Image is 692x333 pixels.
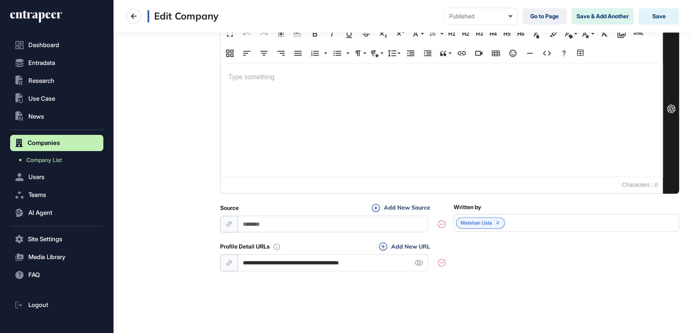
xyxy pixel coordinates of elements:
[10,187,103,203] button: Teams
[10,297,103,313] a: Logout
[403,45,418,61] button: Decrease Indent (Ctrl+[)
[307,26,323,42] button: Bold (Ctrl+B)
[10,108,103,125] button: News
[352,45,367,61] button: Paragraph Format
[515,26,527,42] button: H6
[330,45,345,61] button: Unordered List
[321,45,328,61] button: Ordered List
[28,236,62,242] span: Site Settings
[358,26,374,42] button: Strikethrough (Ctrl+S)
[10,91,103,107] button: Use Case
[437,45,452,61] button: Quote
[10,169,103,185] button: Users
[28,192,46,198] span: Teams
[460,30,472,37] span: H2
[473,26,486,42] button: H3
[148,10,219,22] h3: Edit Company
[618,177,662,193] span: Characters : 0
[28,254,65,260] span: Media Library
[449,13,512,19] div: Published
[597,26,612,42] button: Clear Formatting
[28,95,55,102] span: Use Case
[307,45,323,61] button: Ordered List
[28,60,55,66] span: Entradata
[239,45,255,61] button: Align Left
[522,8,567,24] a: Go to Page
[28,174,45,180] span: Users
[572,8,634,24] button: Save & Add Another
[501,30,513,37] span: H5
[460,26,472,42] button: H2
[529,26,544,42] button: Text Color
[369,45,384,61] button: Paragraph Style
[28,42,59,48] span: Dashboard
[369,203,433,212] button: Add New Source
[10,37,103,53] a: Dashboard
[454,204,481,210] label: Written by
[556,45,572,61] button: Help (Ctrl+/)
[10,231,103,247] button: Site Settings
[10,205,103,221] button: AI Agent
[256,26,272,42] button: Redo (Ctrl+Shift+Z)
[515,30,527,37] span: H6
[473,30,486,37] span: H3
[273,26,289,42] button: Select All
[290,45,306,61] button: Align Justify
[487,30,499,37] span: H4
[10,267,103,283] button: FAQ
[220,243,270,250] label: Profile Detail URLs
[239,26,255,42] button: Undo (Ctrl+Z)
[392,26,408,42] button: Superscript
[256,45,272,61] button: Align Center
[28,302,48,308] span: Logout
[341,26,357,42] button: Underline (Ctrl+U)
[14,153,103,167] a: Company List
[273,45,289,61] button: Align Right
[10,135,103,151] button: Companies
[10,249,103,265] button: Media Library
[446,30,458,37] span: H1
[539,45,555,61] button: Code View
[28,210,52,216] span: AI Agent
[488,45,503,61] button: Insert Table
[420,45,435,61] button: Increase Indent (Ctrl+])
[614,26,629,42] button: Media Library
[28,113,44,120] span: News
[10,73,103,89] button: Research
[28,140,60,146] span: Companies
[10,55,103,71] button: Entradata
[522,45,538,61] button: Insert Horizontal Line
[28,272,40,278] span: FAQ
[409,26,425,42] button: Font Family
[505,45,521,61] button: Emoticons
[580,26,595,42] button: Inline Style
[220,205,239,211] label: Source
[426,26,444,42] button: 16
[563,26,578,42] button: Inline Class
[386,45,401,61] button: Line Height
[26,157,62,163] span: Company List
[461,220,492,226] a: Metehan Usta
[638,8,679,24] button: Save
[487,26,499,42] button: H4
[290,26,306,42] button: Show blocks
[428,30,440,37] span: 16
[324,26,340,42] button: Italic (Ctrl+I)
[222,45,238,61] button: Responsive Layout
[631,26,646,42] button: Add HTML
[375,26,391,42] button: Subscript
[344,45,350,61] button: Unordered List
[501,26,513,42] button: H5
[573,45,589,61] button: Table Builder
[28,78,54,84] span: Research
[446,26,458,42] button: H1
[222,26,238,42] button: Fullscreen
[471,45,486,61] button: Insert Video
[377,242,433,251] button: Add New URL
[546,26,561,42] button: Background Color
